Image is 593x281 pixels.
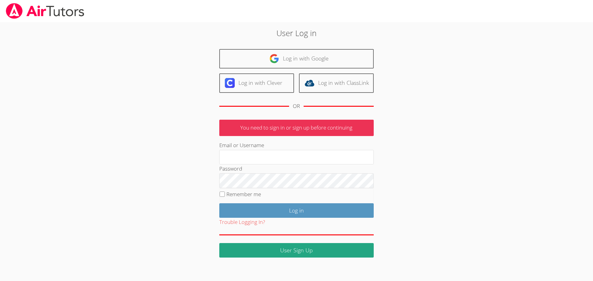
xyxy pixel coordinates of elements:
h2: User Log in [137,27,457,39]
a: Log in with ClassLink [299,73,374,93]
a: Log in with Google [219,49,374,68]
a: Log in with Clever [219,73,294,93]
input: Log in [219,203,374,218]
label: Email or Username [219,142,264,149]
img: classlink-logo-d6bb404cc1216ec64c9a2012d9dc4662098be43eaf13dc465df04b49fa7ab582.svg [305,78,314,88]
div: OR [293,102,300,111]
img: clever-logo-6eab21bc6e7a338710f1a6ff85c0baf02591cd810cc4098c63d3a4b26e2feb20.svg [225,78,235,88]
a: User Sign Up [219,243,374,258]
p: You need to sign in or sign up before continuing [219,120,374,136]
button: Trouble Logging In? [219,218,265,227]
img: google-logo-50288ca7cdecda66e5e0955fdab243c47b7ad437acaf1139b6f446037453330a.svg [269,54,279,64]
label: Password [219,165,242,172]
label: Remember me [226,191,261,198]
img: airtutors_banner-c4298cdbf04f3fff15de1276eac7730deb9818008684d7c2e4769d2f7ddbe033.png [5,3,85,19]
